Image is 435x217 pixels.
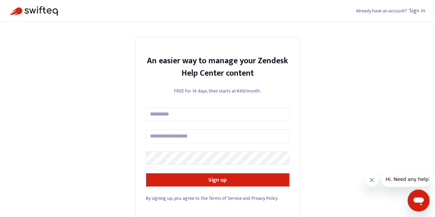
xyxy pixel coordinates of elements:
strong: An easier way to manage your Zendesk Help Center content [147,54,288,80]
a: Sign in [409,6,425,15]
p: FREE for 14 days, then starts at €69/month. [146,87,290,95]
div: and [146,195,290,202]
img: Swifteq [10,6,58,16]
strong: Sign up [208,175,227,185]
span: By signing up, you agree to the [146,194,208,202]
a: Privacy Policy [251,194,278,202]
span: Already have an account? [356,7,407,15]
span: Hi. Need any help? [4,5,50,10]
a: Terms of Service [209,194,242,202]
iframe: Button to launch messaging window [407,189,429,211]
iframe: Close message [365,173,379,187]
iframe: Message from company [381,172,429,187]
button: Sign up [146,173,290,187]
